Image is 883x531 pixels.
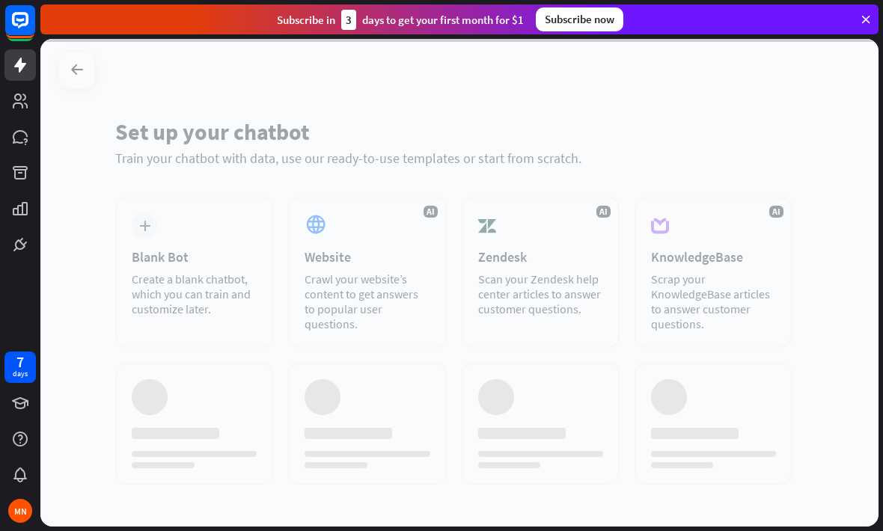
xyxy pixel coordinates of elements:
[536,7,623,31] div: Subscribe now
[8,499,32,523] div: MN
[277,10,524,30] div: Subscribe in days to get your first month for $1
[341,10,356,30] div: 3
[4,352,36,383] a: 7 days
[13,369,28,379] div: days
[16,355,24,369] div: 7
